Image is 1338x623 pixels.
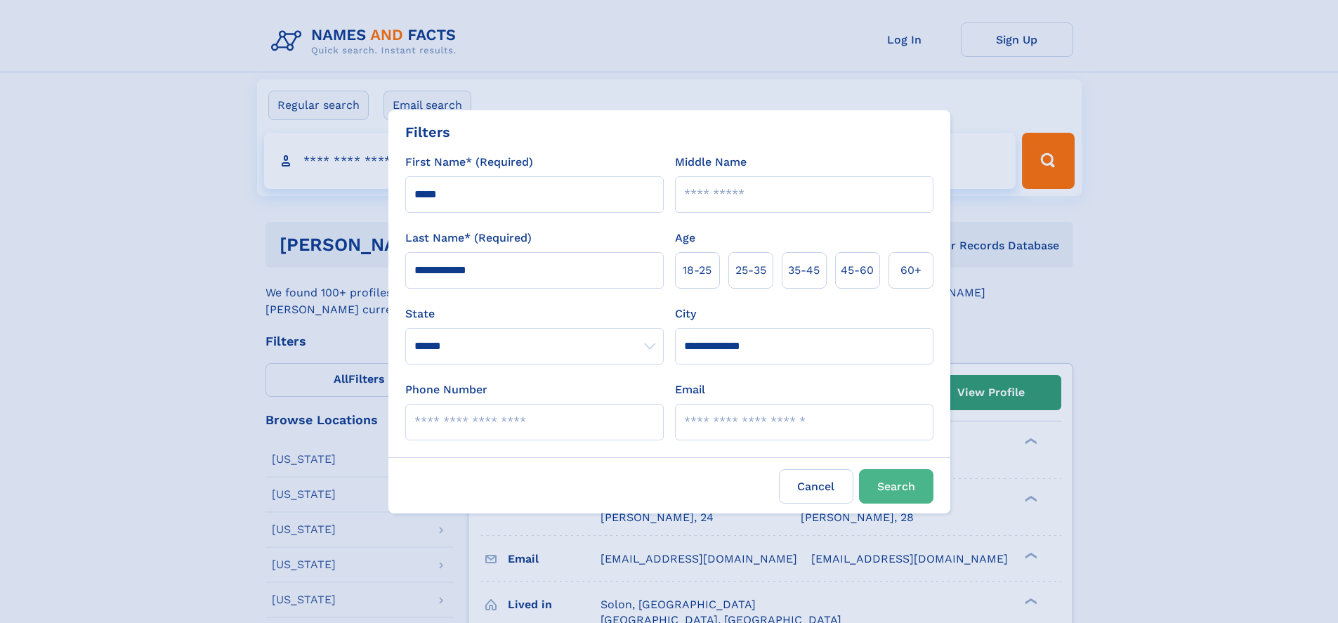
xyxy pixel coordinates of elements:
span: 35‑45 [788,262,820,279]
label: Last Name* (Required) [405,230,532,247]
label: Email [675,381,705,398]
div: Filters [405,122,450,143]
span: 18‑25 [683,262,711,279]
button: Search [859,469,933,504]
label: Cancel [779,469,853,504]
label: State [405,306,664,322]
span: 45‑60 [841,262,874,279]
span: 60+ [900,262,921,279]
label: City [675,306,696,322]
label: Middle Name [675,154,747,171]
label: Phone Number [405,381,487,398]
label: Age [675,230,695,247]
label: First Name* (Required) [405,154,533,171]
span: 25‑35 [735,262,766,279]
